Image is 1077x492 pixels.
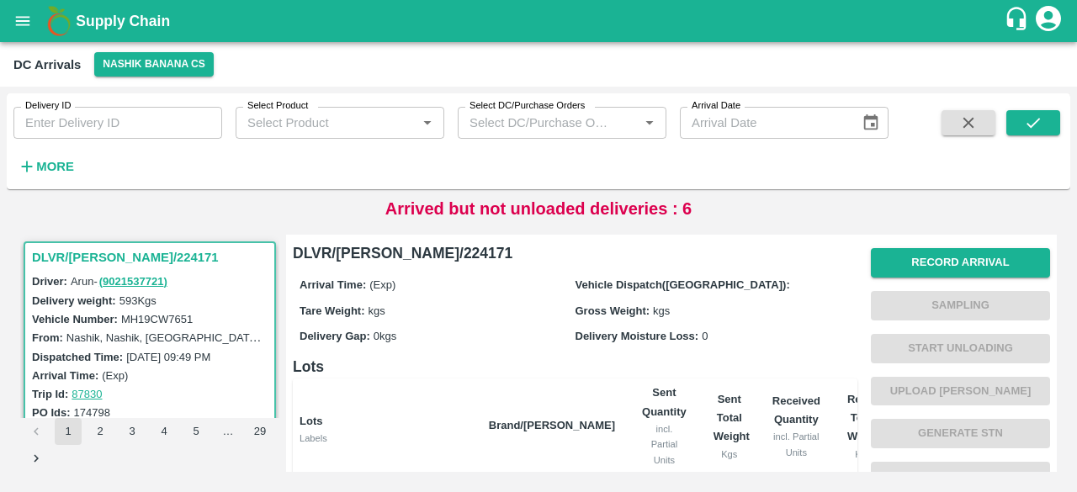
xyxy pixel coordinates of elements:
[76,13,170,29] b: Supply Chain
[293,241,857,265] h6: DLVR/[PERSON_NAME]/224171
[66,331,499,344] label: Nashik, Nashik, [GEOGRAPHIC_DATA], [GEOGRAPHIC_DATA], [GEOGRAPHIC_DATA]
[13,54,81,76] div: DC Arrivals
[374,330,396,342] span: 0 kgs
[639,112,661,134] button: Open
[42,4,76,38] img: logo
[32,331,63,344] label: From:
[692,99,740,113] label: Arrival Date
[20,418,279,472] nav: pagination navigation
[76,9,1004,33] a: Supply Chain
[74,406,110,419] label: 174798
[653,304,670,317] span: kgs
[714,393,750,443] b: Sent Total Weight
[1033,3,1064,39] div: account of current user
[121,313,193,325] label: MH19CW7651
[416,112,438,134] button: Open
[94,52,214,77] button: Select DC
[369,278,395,291] span: (Exp)
[576,330,699,342] label: Delivery Moisture Loss:
[151,418,178,445] button: Go to page 4
[87,418,114,445] button: Go to page 2
[32,388,68,400] label: Trip Id:
[369,304,385,317] span: kgs
[1004,6,1033,36] div: customer-support
[702,330,708,342] span: 0
[247,418,273,445] button: Go to page 29
[119,418,146,445] button: Go to page 3
[23,445,50,472] button: Go to next page
[99,275,167,288] a: (9021537721)
[463,112,612,134] input: Select DC/Purchase Orders
[714,447,745,462] div: Kgs
[25,99,71,113] label: Delivery ID
[36,160,74,173] strong: More
[300,278,366,291] label: Arrival Time:
[680,107,848,139] input: Arrival Date
[847,393,895,443] b: Received Total Weight
[183,418,210,445] button: Go to page 5
[489,419,615,431] b: Brand/[PERSON_NAME]
[32,246,273,268] h3: DLVR/[PERSON_NAME]/224171
[32,275,67,288] label: Driver:
[32,406,71,419] label: PO Ids:
[102,369,128,382] label: (Exp)
[247,99,308,113] label: Select Product
[300,304,365,317] label: Tare Weight:
[32,294,116,307] label: Delivery weight:
[300,431,475,446] div: Labels
[470,99,585,113] label: Select DC/Purchase Orders
[385,196,692,221] p: Arrived but not unloaded deliveries : 6
[847,447,879,462] div: Kgs
[871,248,1050,278] button: Record Arrival
[772,394,820,426] b: Received Quantity
[576,304,650,317] label: Gross Weight:
[642,386,687,417] b: Sent Quantity
[32,351,123,363] label: Dispatched Time:
[772,429,820,460] div: incl. Partial Units
[119,294,157,307] label: 593 Kgs
[71,275,169,288] span: Arun -
[855,107,887,139] button: Choose date
[293,355,857,378] h6: Lots
[32,313,118,325] label: Vehicle Number:
[3,2,42,40] button: open drawer
[126,351,210,363] label: [DATE] 09:49 PM
[55,418,82,445] button: page 1
[13,152,78,181] button: More
[72,388,102,400] a: 87830
[300,415,322,427] b: Lots
[300,330,370,342] label: Delivery Gap:
[576,278,790,291] label: Vehicle Dispatch([GEOGRAPHIC_DATA]):
[13,107,222,139] input: Enter Delivery ID
[241,112,411,134] input: Select Product
[642,421,687,468] div: incl. Partial Units
[32,369,98,382] label: Arrival Time:
[215,424,241,440] div: …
